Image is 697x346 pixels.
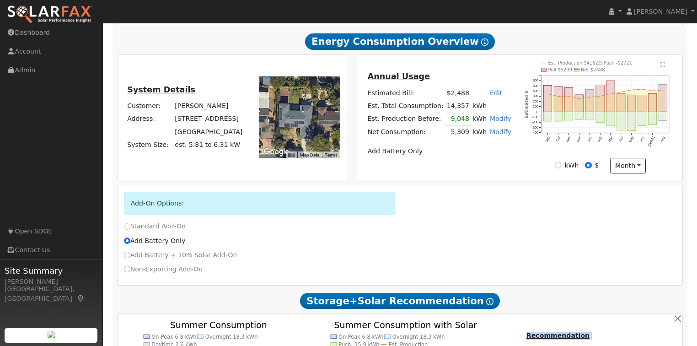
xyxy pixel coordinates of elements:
[366,99,445,112] td: Est. Total Consumption:
[124,236,186,246] label: Add Battery Only
[568,96,569,97] circle: onclick=""
[548,60,599,65] text: Est. Production $4162
[366,86,445,99] td: Estimated Bill:
[288,152,295,158] button: Keyboard shortcuts
[634,8,687,15] span: [PERSON_NAME]
[124,223,130,230] input: Standard Add-On
[606,81,615,112] rect: onclick=""
[445,112,471,125] td: 9,048
[175,141,240,148] span: est. 5.81 to 6.31 kW
[48,331,55,338] img: retrieve
[525,91,529,118] text: Estimated $
[5,284,98,303] div: [GEOGRAPHIC_DATA], [GEOGRAPHIC_DATA]
[392,333,445,340] text: Overnight 18.3 kWh
[339,333,384,340] text: On-Peak 6.8 kWh
[642,88,643,90] circle: onclick=""
[596,85,604,112] rect: onclick=""
[366,145,513,158] td: Add Battery Only
[660,62,665,67] text: 
[659,112,667,121] rect: onclick=""
[585,112,594,120] rect: onclick=""
[607,135,614,143] text: Mar
[471,112,488,125] td: kWh
[170,319,267,330] text: Summer Consumption
[587,136,593,143] text: Jan
[533,78,538,82] text: 600
[305,33,494,50] span: Energy Consumption Overview
[7,5,93,24] img: SolarFax
[533,104,538,108] text: 100
[536,110,538,114] text: 0
[205,333,258,340] text: Overnight 18.3 kWh
[610,93,611,95] circle: onclick=""
[532,115,539,119] text: -100
[617,93,625,112] rect: onclick=""
[631,89,633,91] circle: onclick=""
[126,100,173,113] td: Customer:
[652,90,654,91] circle: onclick=""
[647,136,655,147] text: [DATE]
[564,161,579,170] label: kWh
[261,146,291,158] img: Google
[366,112,445,125] td: Est. Production Before:
[261,146,291,158] a: Open this area in Google Maps (opens a new window)
[585,162,591,168] input: $
[471,99,513,112] td: kWh
[533,94,538,98] text: 300
[533,84,538,88] text: 500
[638,112,646,125] rect: onclick=""
[554,112,563,121] rect: onclick=""
[126,138,173,151] td: System Size:
[660,136,666,143] text: Aug
[595,161,599,170] label: $
[576,135,582,143] text: Dec
[124,266,130,272] input: Non-Exporting Add-On
[334,319,477,330] text: Summer Consumption with Solar
[548,67,573,72] text: Pull $5209
[558,96,559,97] circle: onclick=""
[526,332,590,339] u: Recommendation
[589,97,590,98] circle: onclick=""
[639,136,645,143] text: Jun
[649,93,657,112] rect: onclick=""
[565,135,572,143] text: Nov
[544,85,552,112] rect: onclick=""
[544,112,552,121] rect: onclick=""
[126,113,173,125] td: Address:
[124,252,130,258] input: Add Battery + 10% Solar Add-On
[366,125,445,139] td: Net Consumption:
[173,138,244,151] td: System Size
[486,298,493,305] i: Show Help
[604,60,632,65] text: Push -$2721
[368,72,430,81] u: Annual Usage
[490,89,502,97] a: Edit
[532,120,539,124] text: -200
[300,293,499,309] span: Storage+Solar Recommendation
[490,128,511,135] a: Modify
[533,89,538,93] text: 400
[618,135,624,142] text: Apr
[600,95,601,97] circle: onclick=""
[565,88,573,112] rect: onclick=""
[628,135,634,143] text: May
[555,162,561,168] input: kWh
[471,125,488,139] td: kWh
[173,113,244,125] td: [STREET_ADDRESS]
[606,112,615,126] rect: onclick=""
[533,99,538,103] text: 200
[610,158,646,173] button: month
[5,277,98,287] div: [PERSON_NAME]
[596,112,604,122] rect: onclick=""
[581,67,605,72] text: Net $2488
[617,112,625,130] rect: onclick=""
[124,265,203,274] label: Non-Exporting Add-On
[544,136,551,143] text: Sep
[575,112,583,119] rect: onclick=""
[659,84,667,112] rect: onclick=""
[5,265,98,277] span: Site Summary
[662,90,664,91] circle: onclick=""
[532,125,539,130] text: -300
[445,125,471,139] td: 5,309
[627,95,636,112] rect: onclick=""
[173,125,244,138] td: [GEOGRAPHIC_DATA]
